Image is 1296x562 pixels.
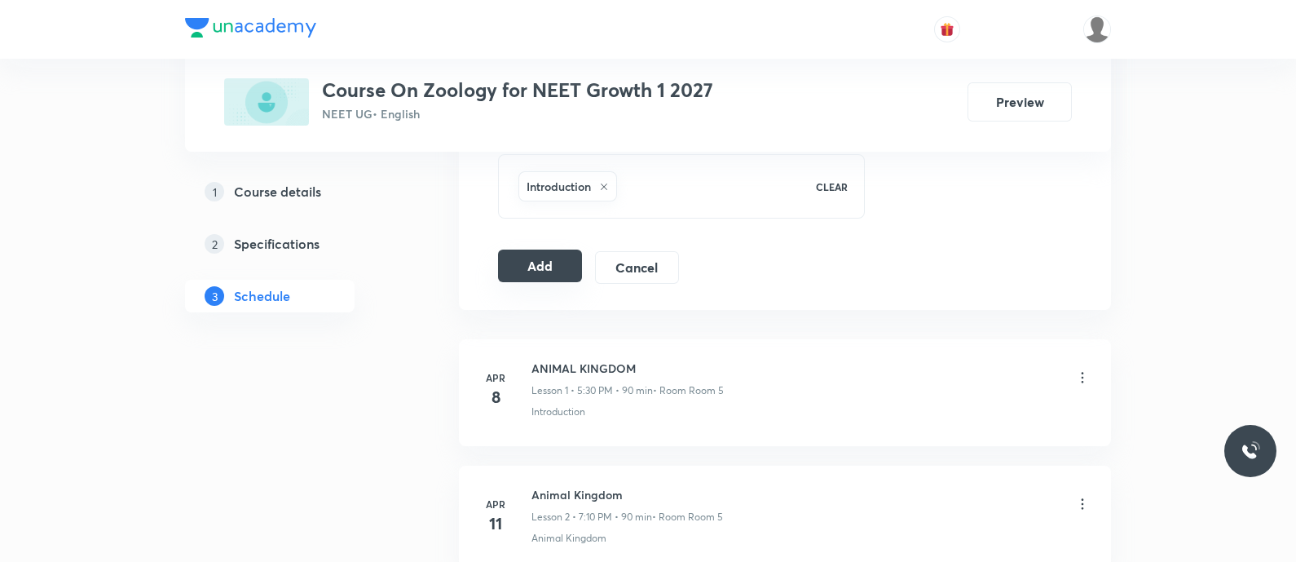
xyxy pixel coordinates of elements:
[205,234,224,254] p: 2
[498,250,582,282] button: Add
[934,16,960,42] button: avatar
[595,251,679,284] button: Cancel
[531,510,652,524] p: Lesson 2 • 7:10 PM • 90 min
[968,82,1072,122] button: Preview
[479,511,512,536] h4: 11
[1083,15,1111,43] img: P Antony
[205,182,224,201] p: 1
[652,510,723,524] p: • Room Room 5
[531,531,606,546] p: Animal Kingdom
[234,234,320,254] h5: Specifications
[531,383,653,398] p: Lesson 1 • 5:30 PM • 90 min
[234,286,290,306] h5: Schedule
[816,179,848,194] p: CLEAR
[531,360,724,377] h6: ANIMAL KINGDOM
[322,105,713,122] p: NEET UG • English
[527,178,591,195] h6: Introduction
[205,286,224,306] p: 3
[224,78,309,126] img: AB00FFDF-0915-4C28-B707-B9EE12ABD508_plus.png
[531,405,585,419] p: Introduction
[185,175,407,208] a: 1Course details
[1241,441,1260,461] img: ttu
[185,18,316,42] a: Company Logo
[479,497,512,511] h6: Apr
[185,18,316,38] img: Company Logo
[185,228,407,260] a: 2Specifications
[234,182,321,201] h5: Course details
[479,385,512,409] h4: 8
[322,78,713,102] h3: Course On Zoology for NEET Growth 1 2027
[531,486,723,503] h6: Animal Kingdom
[479,370,512,385] h6: Apr
[653,383,724,398] p: • Room Room 5
[940,22,954,37] img: avatar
